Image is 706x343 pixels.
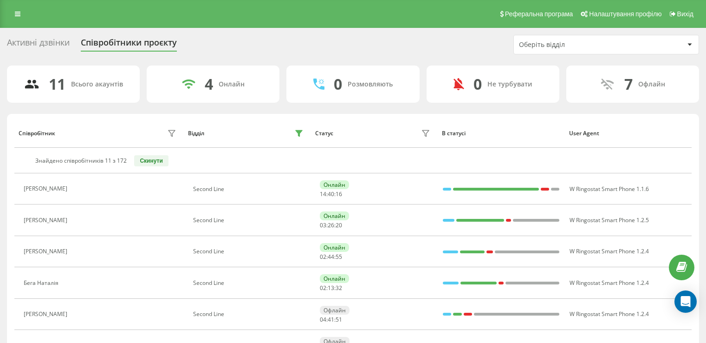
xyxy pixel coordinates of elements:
[519,41,630,49] div: Оберіть відділ
[334,75,342,93] div: 0
[24,311,70,317] div: [PERSON_NAME]
[320,243,349,252] div: Онлайн
[320,190,326,198] span: 14
[35,158,127,164] div: Знайдено співробітників 11 з 172
[336,253,342,261] span: 55
[570,185,649,193] span: W Ringostat Smart Phone 1.1.6
[24,185,70,192] div: [PERSON_NAME]
[193,248,306,255] div: Second Line
[205,75,213,93] div: 4
[442,130,560,137] div: В статусі
[674,290,697,313] div: Open Intercom Messenger
[134,155,168,166] button: Скинути
[219,80,245,88] div: Онлайн
[336,284,342,292] span: 32
[24,248,70,255] div: [PERSON_NAME]
[320,306,350,315] div: Офлайн
[193,311,306,317] div: Second Line
[336,316,342,323] span: 51
[328,316,334,323] span: 41
[505,10,573,18] span: Реферальна програма
[336,221,342,229] span: 20
[7,38,70,52] div: Активні дзвінки
[320,284,326,292] span: 02
[24,280,61,286] div: Бега Наталія
[320,221,326,229] span: 03
[19,130,55,137] div: Співробітник
[315,130,333,137] div: Статус
[570,279,649,287] span: W Ringostat Smart Phone 1.2.4
[71,80,123,88] div: Всього акаунтів
[487,80,532,88] div: Не турбувати
[570,247,649,255] span: W Ringostat Smart Phone 1.2.4
[320,317,342,323] div: : :
[320,285,342,291] div: : :
[193,280,306,286] div: Second Line
[570,216,649,224] span: W Ringostat Smart Phone 1.2.5
[624,75,633,93] div: 7
[49,75,65,93] div: 11
[570,310,649,318] span: W Ringostat Smart Phone 1.2.4
[328,190,334,198] span: 40
[320,211,349,220] div: Онлайн
[589,10,661,18] span: Налаштування профілю
[320,253,326,261] span: 02
[569,130,687,137] div: User Agent
[328,284,334,292] span: 13
[81,38,177,52] div: Співробітники проєкту
[193,217,306,224] div: Second Line
[320,254,342,260] div: : :
[320,180,349,189] div: Онлайн
[320,316,326,323] span: 04
[328,221,334,229] span: 26
[348,80,393,88] div: Розмовляють
[193,186,306,192] div: Second Line
[320,191,342,198] div: : :
[638,80,665,88] div: Офлайн
[24,217,70,224] div: [PERSON_NAME]
[473,75,482,93] div: 0
[320,222,342,229] div: : :
[320,274,349,283] div: Онлайн
[188,130,204,137] div: Відділ
[336,190,342,198] span: 16
[328,253,334,261] span: 44
[677,10,693,18] span: Вихід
